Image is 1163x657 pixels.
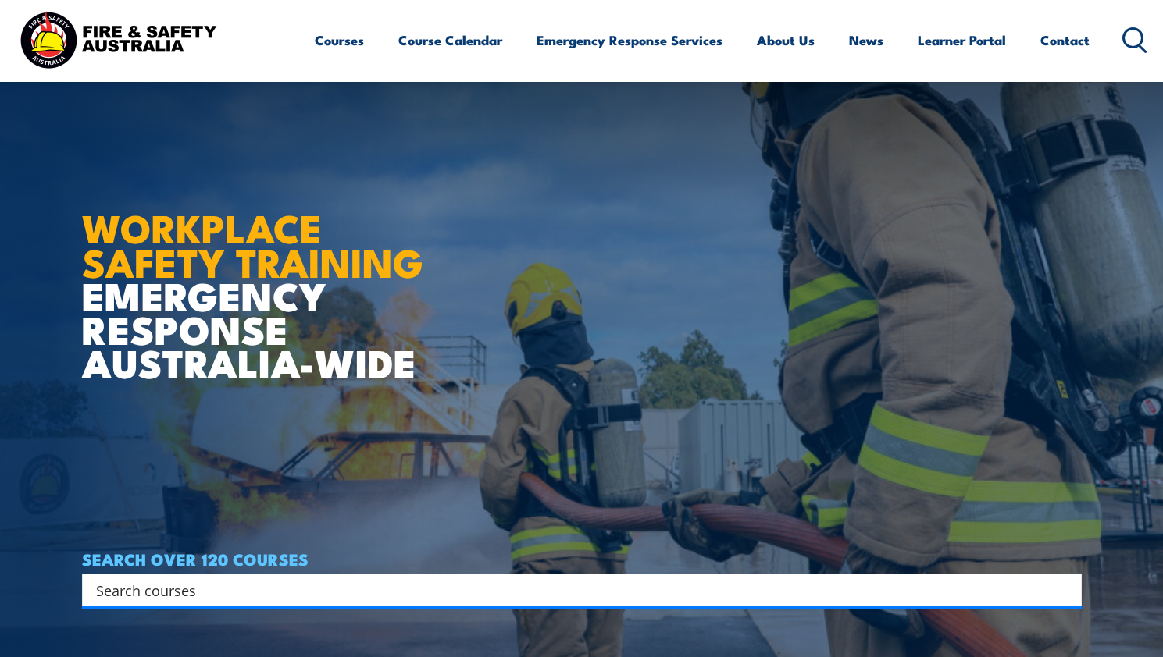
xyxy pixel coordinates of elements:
[398,20,502,61] a: Course Calendar
[849,20,883,61] a: News
[1040,20,1090,61] a: Contact
[82,197,423,290] strong: WORKPLACE SAFETY TRAINING
[1054,579,1076,601] button: Search magnifier button
[82,550,1082,567] h4: SEARCH OVER 120 COURSES
[537,20,722,61] a: Emergency Response Services
[96,578,1047,602] input: Search input
[757,20,815,61] a: About Us
[82,171,464,378] h1: EMERGENCY RESPONSE AUSTRALIA-WIDE
[99,579,1051,601] form: Search form
[315,20,364,61] a: Courses
[918,20,1006,61] a: Learner Portal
